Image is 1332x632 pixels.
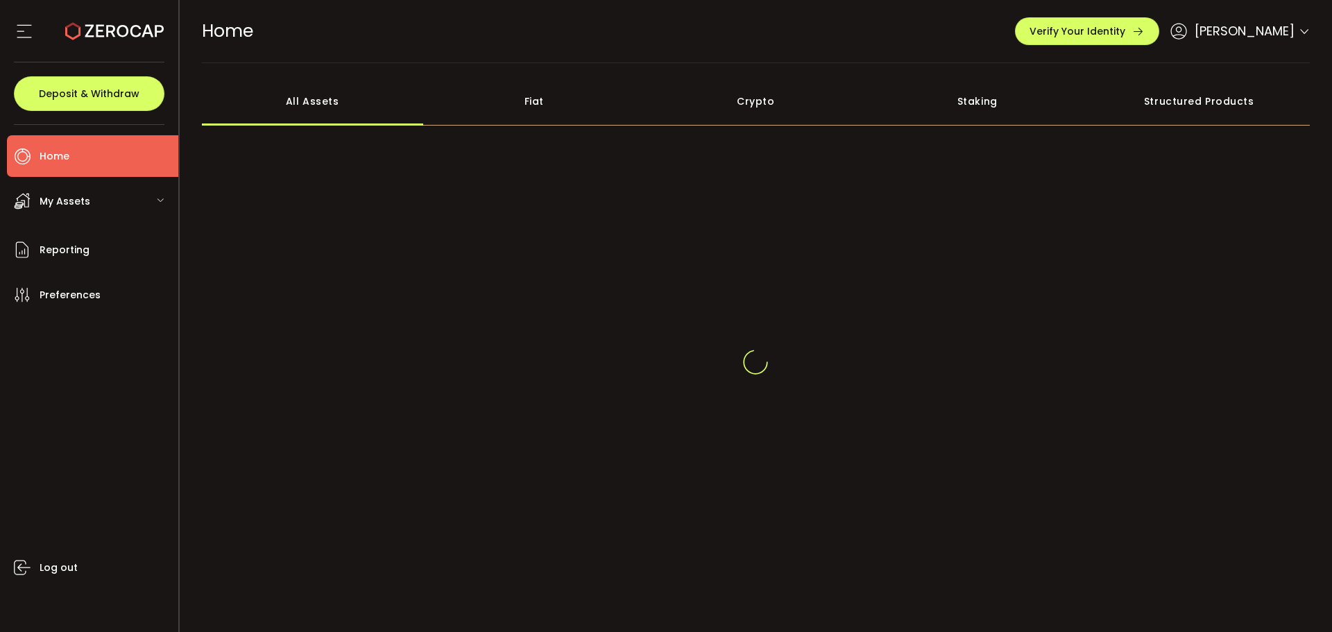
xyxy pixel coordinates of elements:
[1088,77,1310,126] div: Structured Products
[1015,17,1159,45] button: Verify Your Identity
[39,89,139,99] span: Deposit & Withdraw
[1195,22,1295,40] span: [PERSON_NAME]
[14,76,164,111] button: Deposit & Withdraw
[202,19,253,43] span: Home
[202,77,424,126] div: All Assets
[40,285,101,305] span: Preferences
[40,558,78,578] span: Log out
[645,77,867,126] div: Crypto
[866,77,1088,126] div: Staking
[40,240,89,260] span: Reporting
[40,191,90,212] span: My Assets
[423,77,645,126] div: Fiat
[40,146,69,166] span: Home
[1030,26,1125,36] span: Verify Your Identity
